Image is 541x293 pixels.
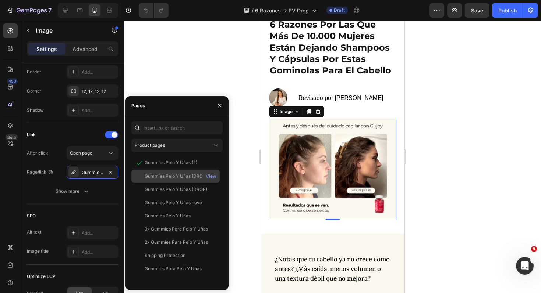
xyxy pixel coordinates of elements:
[27,88,42,94] div: Corner
[139,3,169,18] div: Undo/Redo
[36,26,98,35] p: Image
[27,131,36,138] div: Link
[56,188,90,195] div: Show more
[255,7,309,14] span: 6 Razones -> PV Drop
[145,213,191,219] div: Gummies Pelo Y Uñas
[145,199,202,206] div: Gummies Pelo Y Uñas novo
[38,74,122,80] span: Revisado por [PERSON_NAME]
[8,68,26,86] img: fotomedico.jpg
[27,248,49,254] div: Image title
[73,45,98,53] p: Advanced
[27,69,41,75] div: Border
[135,142,165,148] span: Product pages
[27,213,36,219] div: SEO
[145,186,207,193] div: Gummies Pelo Y Uñas (DROP)
[3,3,55,18] button: 7
[131,121,223,134] input: Insert link or search
[465,3,489,18] button: Save
[70,150,92,156] span: Open page
[492,3,523,18] button: Publish
[206,173,216,180] div: View
[8,98,135,200] img: H1.png
[27,169,54,176] div: Page/link
[252,7,254,14] span: /
[17,88,33,94] div: Image
[498,7,517,14] div: Publish
[27,150,48,156] div: After click
[82,169,103,176] div: Gummies Pelo Y Uñas (2)
[82,88,116,95] div: 12, 12, 12, 12
[261,21,404,293] iframe: Design area
[67,146,118,160] button: Open page
[471,7,483,14] span: Save
[205,171,217,181] button: View
[531,246,537,252] span: 5
[131,102,145,109] div: Pages
[14,235,129,262] span: ¿Notas que tu cabello ya no crece como antes? ¿Más caída, menos volumen o una textura débil que n...
[48,6,52,15] p: 7
[145,239,208,246] div: 2x Gummies Para Pelo Y Uñas
[27,273,56,280] div: Optimize LCP
[82,69,116,76] div: Add...
[36,45,57,53] p: Settings
[145,173,215,180] div: Gummies Pelo Y Uñas (DROP) (Gempages)
[27,185,118,198] button: Show more
[82,230,116,236] div: Add...
[516,257,534,275] iframe: Intercom live chat
[145,226,208,232] div: 3x Gummies Para Pelo Y Uñas
[6,134,18,140] div: Beta
[82,249,116,256] div: Add...
[334,7,345,14] span: Draft
[82,107,116,114] div: Add...
[145,252,185,259] div: Shipping Protection
[7,78,18,84] div: 450
[131,139,223,152] button: Product pages
[145,265,202,272] div: Gummies Para Pelo Y Uñas
[27,107,44,113] div: Shadow
[27,229,42,235] div: Alt text
[145,159,197,166] div: Gummies Pelo Y Uñas (2)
